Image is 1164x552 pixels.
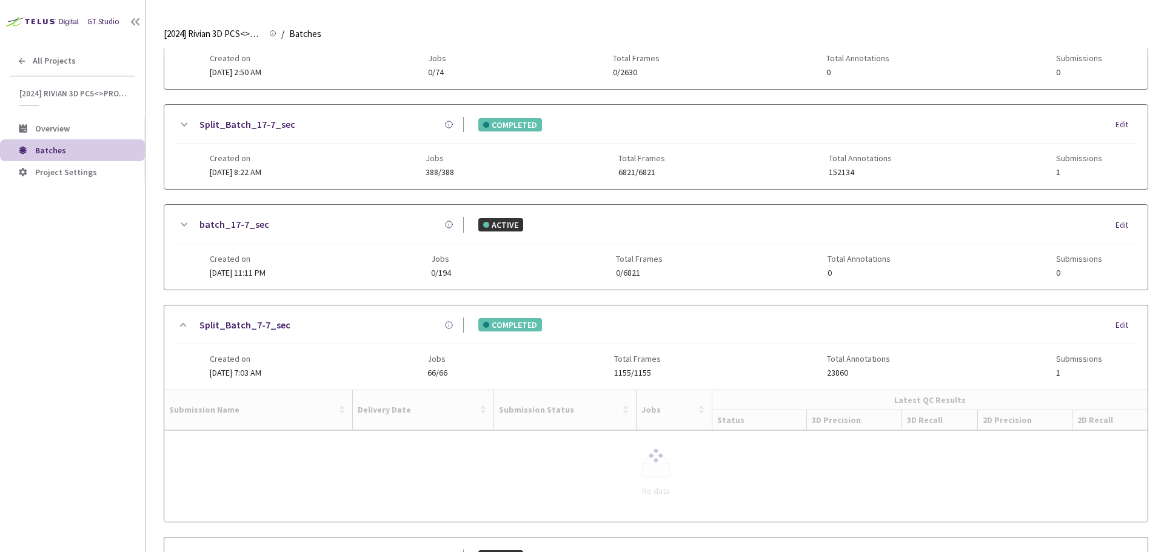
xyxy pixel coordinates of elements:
[431,254,451,264] span: Jobs
[210,254,266,264] span: Created on
[210,354,261,364] span: Created on
[829,168,892,177] span: 152134
[164,305,1148,390] div: Split_Batch_7-7_secCOMPLETEDEditCreated on[DATE] 7:03 AMJobs66/66Total Frames1155/1155Total Annot...
[616,254,663,264] span: Total Frames
[826,68,889,77] span: 0
[199,117,295,132] a: Split_Batch_17-7_sec
[618,168,665,177] span: 6821/6821
[35,145,66,156] span: Batches
[1115,119,1136,131] div: Edit
[1056,254,1102,264] span: Submissions
[210,367,261,378] span: [DATE] 7:03 AM
[164,105,1148,189] div: Split_Batch_17-7_secCOMPLETEDEditCreated on[DATE] 8:22 AMJobs388/388Total Frames6821/6821Total An...
[281,27,284,41] li: /
[210,167,261,178] span: [DATE] 8:22 AM
[827,354,890,364] span: Total Annotations
[614,354,661,364] span: Total Frames
[164,27,262,41] span: [2024] Rivian 3D PCS<>Production
[618,153,665,163] span: Total Frames
[210,267,266,278] span: [DATE] 11:11 PM
[1115,219,1136,231] div: Edit
[426,168,454,177] span: 388/388
[427,368,447,377] span: 66/66
[828,268,891,278] span: 0
[210,53,261,63] span: Created on
[829,153,892,163] span: Total Annotations
[1056,168,1102,177] span: 1
[828,254,891,264] span: Total Annotations
[426,153,454,163] span: Jobs
[478,318,542,331] div: COMPLETED
[478,118,542,131] div: COMPLETED
[289,27,321,41] span: Batches
[428,53,446,63] span: Jobs
[199,318,290,333] a: Split_Batch_7-7_sec
[1056,68,1102,77] span: 0
[1056,53,1102,63] span: Submissions
[1056,354,1102,364] span: Submissions
[427,354,447,364] span: Jobs
[35,123,70,134] span: Overview
[87,16,119,28] div: GT Studio
[199,217,269,232] a: batch_17-7_sec
[613,53,660,63] span: Total Frames
[827,368,890,377] span: 23860
[1056,268,1102,278] span: 0
[210,67,261,78] span: [DATE] 2:50 AM
[826,53,889,63] span: Total Annotations
[33,56,76,66] span: All Projects
[428,68,446,77] span: 0/74
[210,153,261,163] span: Created on
[1056,368,1102,377] span: 1
[1056,153,1102,163] span: Submissions
[19,88,128,99] span: [2024] Rivian 3D PCS<>Production
[613,68,660,77] span: 0/2630
[1115,319,1136,331] div: Edit
[35,167,97,178] span: Project Settings
[431,268,451,278] span: 0/194
[614,368,661,377] span: 1155/1155
[616,268,663,278] span: 0/6821
[478,218,523,231] div: ACTIVE
[164,205,1148,289] div: batch_17-7_secACTIVEEditCreated on[DATE] 11:11 PMJobs0/194Total Frames0/6821Total Annotations0Sub...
